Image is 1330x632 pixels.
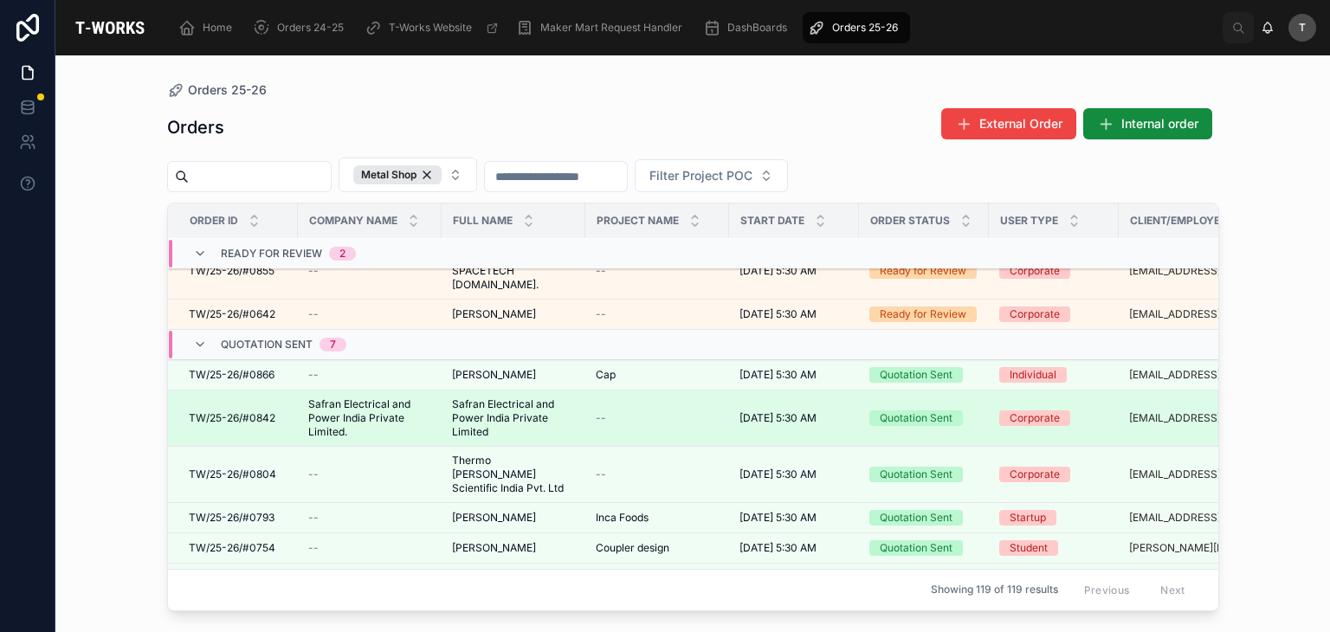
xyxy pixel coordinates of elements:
a: Quotation Sent [869,467,978,482]
div: Quotation Sent [880,367,952,383]
div: Ready for Review [880,306,966,322]
a: [EMAIL_ADDRESS][DOMAIN_NAME] [1129,368,1283,382]
span: Full Name [453,214,513,228]
span: Filter Project POC [649,167,752,184]
span: Order Status [870,214,950,228]
span: -- [596,411,606,425]
span: -- [596,468,606,481]
span: -- [596,264,606,278]
div: 2 [339,247,345,261]
a: [EMAIL_ADDRESS][DOMAIN_NAME] [1129,264,1283,278]
a: [EMAIL_ADDRESS][DOMAIN_NAME] [1129,307,1283,321]
div: Startup [1010,510,1046,526]
div: 7 [330,338,336,351]
a: Individual [999,367,1108,383]
button: Select Button [635,159,788,192]
span: Inca Foods [596,511,649,525]
a: Safran Electrical and Power India Private Limited. [308,397,431,439]
a: [EMAIL_ADDRESS][DOMAIN_NAME] [1129,468,1283,481]
span: [DATE] 5:30 AM [739,368,817,382]
span: -- [308,264,319,278]
a: [EMAIL_ADDRESS][DOMAIN_NAME] [1129,511,1283,525]
a: Quotation Sent [869,510,978,526]
a: Corporate [999,306,1108,322]
span: TW/25-26/#0855 [189,264,274,278]
span: Orders 24-25 [277,21,344,35]
span: Orders 25-26 [188,81,267,99]
a: [PERSON_NAME] [452,511,575,525]
span: User Type [1000,214,1058,228]
span: [PERSON_NAME] [452,368,536,382]
a: Orders 25-26 [167,81,267,99]
a: Cap [596,368,719,382]
a: [PERSON_NAME] [452,368,575,382]
a: Ready for Review [869,263,978,279]
a: [DATE] 5:30 AM [739,264,849,278]
span: [DATE] 5:30 AM [739,541,817,555]
span: -- [308,468,319,481]
span: TW/25-26/#0793 [189,511,274,525]
span: Showing 119 of 119 results [931,584,1058,597]
div: Quotation Sent [880,540,952,556]
a: Coupler design [596,541,719,555]
div: Quotation Sent [880,510,952,526]
a: -- [596,468,719,481]
a: Orders 25-26 [803,12,910,43]
a: -- [308,511,431,525]
button: Unselect METAL_SHOP [353,165,442,184]
span: T [1299,21,1306,35]
a: [EMAIL_ADDRESS][PERSON_NAME][DOMAIN_NAME] [1129,411,1283,425]
a: Student [999,540,1108,556]
span: [DATE] 5:30 AM [739,468,817,481]
span: Ready for Review [221,247,322,261]
span: Company Name [309,214,397,228]
div: Ready for Review [880,263,966,279]
span: TW/25-26/#0842 [189,411,275,425]
a: [DATE] 5:30 AM [739,468,849,481]
span: External Order [979,115,1062,132]
span: TW/25-26/#0804 [189,468,276,481]
a: -- [308,541,431,555]
span: Cap [596,368,616,382]
a: -- [308,264,431,278]
img: App logo [69,14,151,42]
span: Order ID [190,214,238,228]
span: [DATE] 5:30 AM [739,411,817,425]
div: Metal Shop [353,165,442,184]
span: [PERSON_NAME] [452,307,536,321]
a: TW/25-26/#0804 [189,468,287,481]
span: TW/25-26/#0642 [189,307,275,321]
div: Corporate [1010,410,1060,426]
span: Maker Mart Request Handler [540,21,682,35]
a: [PERSON_NAME] [452,307,575,321]
a: Maker Mart Request Handler [511,12,694,43]
span: [DATE] 5:30 AM [739,511,817,525]
a: [DATE] 5:30 AM [739,411,849,425]
a: Quotation Sent [869,540,978,556]
span: Safran Electrical and Power India Private Limited [452,397,575,439]
div: scrollable content [165,9,1223,47]
div: Corporate [1010,306,1060,322]
div: Corporate [1010,467,1060,482]
a: -- [308,368,431,382]
div: Corporate [1010,263,1060,279]
span: Thermo [PERSON_NAME] Scientific India Pvt. Ltd [452,454,575,495]
span: T-Works Website [389,21,472,35]
a: TW/25-26/#0754 [189,541,287,555]
button: Select Button [339,158,477,192]
a: [DATE] 5:30 AM [739,541,849,555]
a: [DATE] 5:30 AM [739,368,849,382]
a: SVSPACEUNLOCK SPACETECH [DOMAIN_NAME]. [452,250,575,292]
span: -- [308,307,319,321]
a: Corporate [999,263,1108,279]
a: TW/25-26/#0642 [189,307,287,321]
span: -- [308,541,319,555]
a: TW/25-26/#0855 [189,264,287,278]
a: -- [596,411,719,425]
